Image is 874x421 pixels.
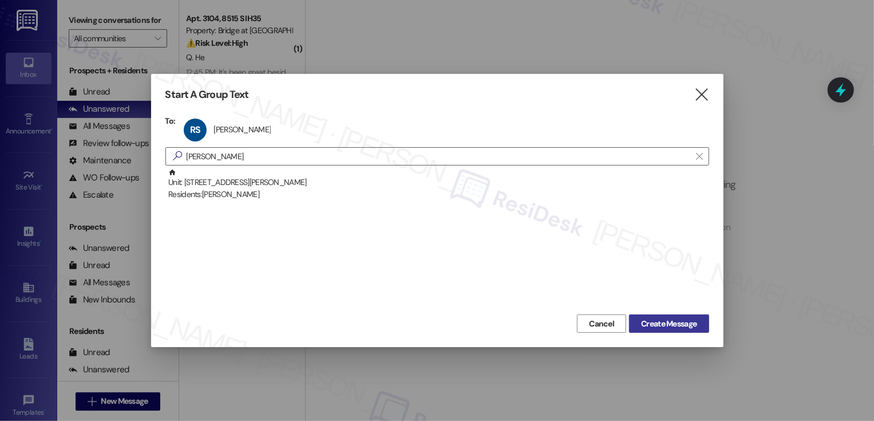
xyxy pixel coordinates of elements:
[577,314,626,333] button: Cancel
[165,168,709,197] div: Unit: [STREET_ADDRESS][PERSON_NAME]Residents:[PERSON_NAME]
[187,148,690,164] input: Search for any contact or apartment
[168,168,709,201] div: Unit: [STREET_ADDRESS][PERSON_NAME]
[190,124,200,136] span: RS
[694,89,709,101] i: 
[629,314,709,333] button: Create Message
[690,148,709,165] button: Clear text
[168,188,709,200] div: Residents: [PERSON_NAME]
[165,116,176,126] h3: To:
[696,152,702,161] i: 
[589,318,614,330] span: Cancel
[641,318,697,330] span: Create Message
[165,88,249,101] h3: Start A Group Text
[168,150,187,162] i: 
[213,124,271,135] div: [PERSON_NAME]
